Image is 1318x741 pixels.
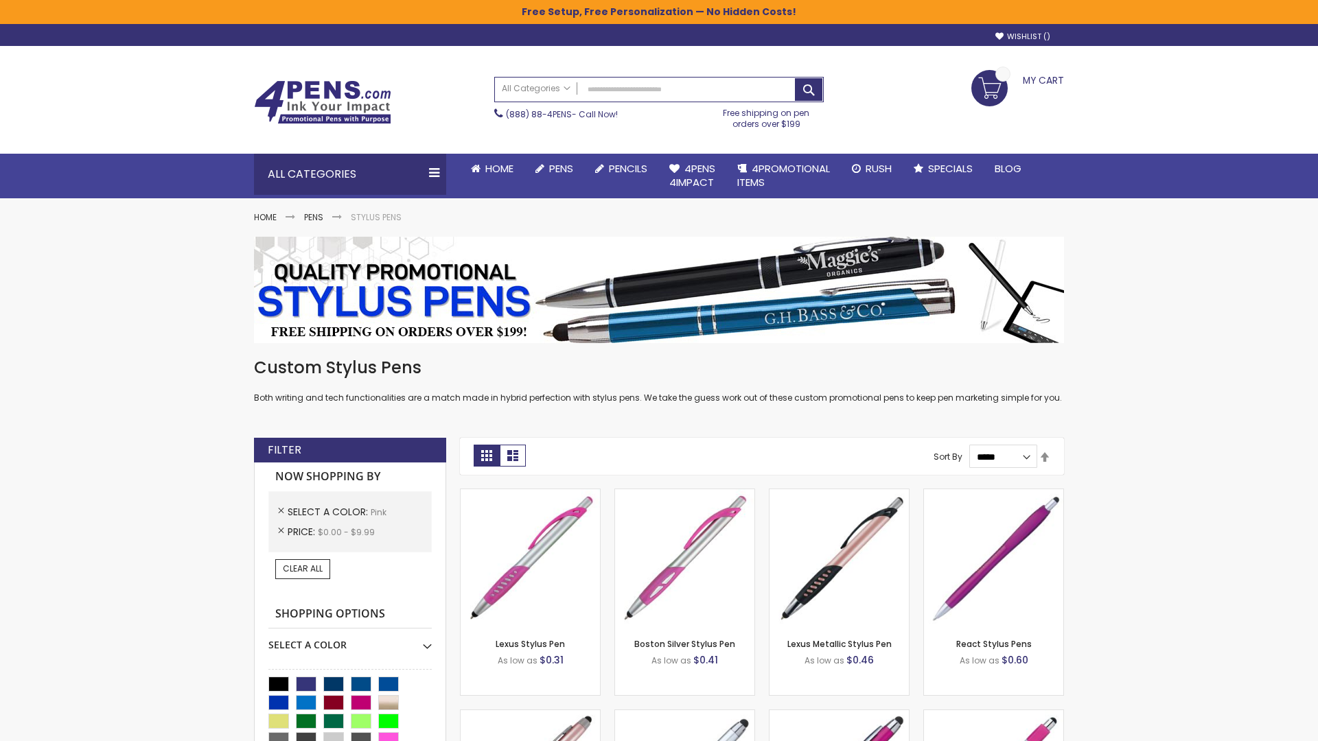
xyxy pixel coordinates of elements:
[461,489,600,628] img: Lexus Stylus Pen-Pink
[461,489,600,500] a: Lexus Stylus Pen-Pink
[254,154,446,195] div: All Categories
[924,709,1063,721] a: Pearl Element Stylus Pens-Pink
[549,161,573,176] span: Pens
[474,445,500,467] strong: Grid
[995,161,1021,176] span: Blog
[506,108,618,120] span: - Call Now!
[371,506,386,518] span: Pink
[254,357,1064,404] div: Both writing and tech functionalities are a match made in hybrid perfection with stylus pens. We ...
[924,489,1063,628] img: React Stylus Pens-Pink
[770,489,909,500] a: Lexus Metallic Stylus Pen-Pink
[737,161,830,189] span: 4PROMOTIONAL ITEMS
[268,443,301,458] strong: Filter
[460,154,524,184] a: Home
[709,102,824,130] div: Free shipping on pen orders over $199
[268,462,432,491] strong: Now Shopping by
[634,638,735,650] a: Boston Silver Stylus Pen
[540,653,564,667] span: $0.31
[275,559,330,578] a: Clear All
[924,489,1063,500] a: React Stylus Pens-Pink
[615,489,754,628] img: Boston Silver Stylus Pen-Pink
[304,211,323,223] a: Pens
[461,709,600,721] a: Lory Metallic Stylus Pen-Pink
[960,655,999,666] span: As low as
[770,489,909,628] img: Lexus Metallic Stylus Pen-Pink
[841,154,903,184] a: Rush
[934,451,962,462] label: Sort By
[288,505,371,519] span: Select A Color
[726,154,841,198] a: 4PROMOTIONALITEMS
[268,628,432,652] div: Select A Color
[524,154,584,184] a: Pens
[866,161,892,176] span: Rush
[254,237,1064,343] img: Stylus Pens
[846,653,874,667] span: $0.46
[254,357,1064,379] h1: Custom Stylus Pens
[693,653,718,667] span: $0.41
[1002,653,1028,667] span: $0.60
[995,32,1050,42] a: Wishlist
[651,655,691,666] span: As low as
[609,161,647,176] span: Pencils
[502,83,570,94] span: All Categories
[615,489,754,500] a: Boston Silver Stylus Pen-Pink
[984,154,1032,184] a: Blog
[496,638,565,650] a: Lexus Stylus Pen
[805,655,844,666] span: As low as
[268,600,432,629] strong: Shopping Options
[351,211,402,223] strong: Stylus Pens
[506,108,572,120] a: (888) 88-4PENS
[254,211,277,223] a: Home
[495,78,577,100] a: All Categories
[956,638,1032,650] a: React Stylus Pens
[288,525,318,539] span: Price
[615,709,754,721] a: Silver Cool Grip Stylus Pen-Pink
[658,154,726,198] a: 4Pens4impact
[770,709,909,721] a: Metallic Cool Grip Stylus Pen-Pink
[254,80,391,124] img: 4Pens Custom Pens and Promotional Products
[669,161,715,189] span: 4Pens 4impact
[787,638,892,650] a: Lexus Metallic Stylus Pen
[903,154,984,184] a: Specials
[485,161,513,176] span: Home
[928,161,973,176] span: Specials
[318,526,375,538] span: $0.00 - $9.99
[584,154,658,184] a: Pencils
[283,563,323,574] span: Clear All
[498,655,537,666] span: As low as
